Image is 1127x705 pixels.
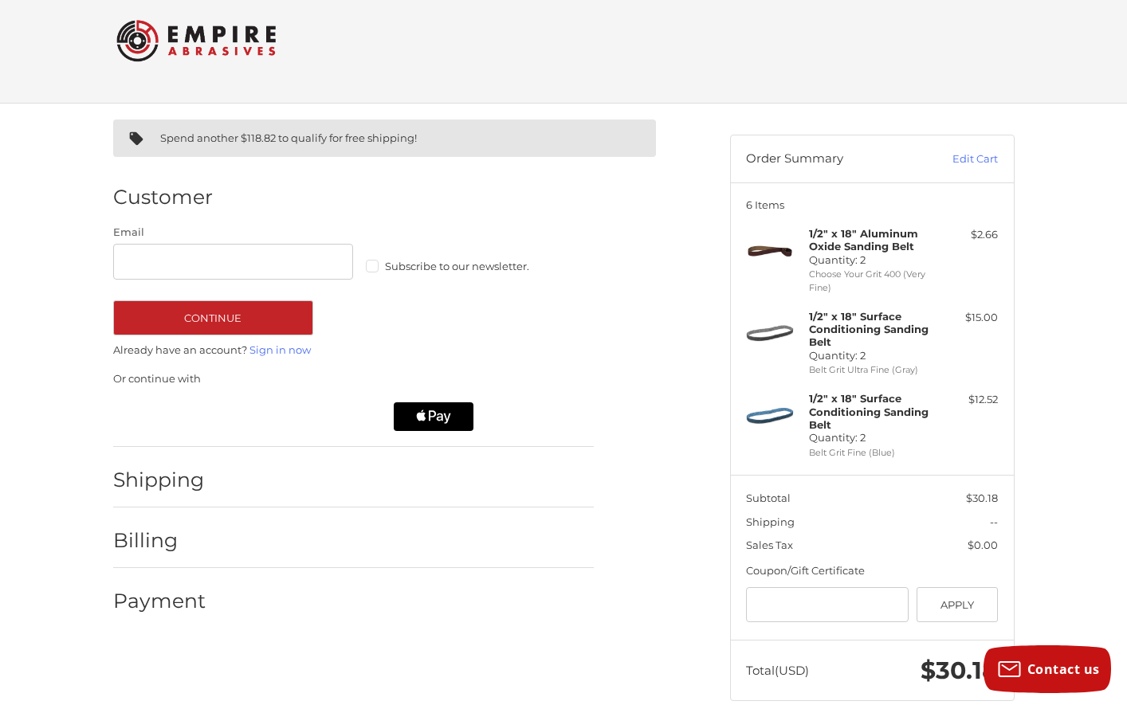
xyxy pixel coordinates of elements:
[113,528,206,553] h2: Billing
[113,300,313,335] button: Continue
[113,185,213,210] h2: Customer
[984,645,1111,693] button: Contact us
[746,563,998,579] div: Coupon/Gift Certificate
[935,392,998,408] div: $12.52
[809,227,931,266] h4: Quantity: 2
[1027,660,1100,678] span: Contact us
[385,260,529,272] span: Subscribe to our newsletter.
[746,663,809,678] span: Total (USD)
[113,225,354,241] label: Email
[160,131,417,144] span: Spend another $118.82 to qualify for free shipping!
[809,446,931,460] li: Belt Grit Fine (Blue)
[935,310,998,326] div: $15.00
[809,227,918,253] strong: 1/2" x 18" Aluminum Oxide Sanding Belt
[113,343,594,358] p: Already have an account?
[116,10,276,72] img: Empire Abrasives
[917,587,999,623] button: Apply
[108,402,235,431] iframe: PayPal-paypal
[251,402,379,431] iframe: PayPal-paylater
[990,515,998,528] span: --
[935,227,998,243] div: $2.66
[809,310,931,362] h4: Quantity: 2
[746,539,793,551] span: Sales Tax
[809,363,931,377] li: Belt Grit Ultra Fine (Gray)
[746,515,795,528] span: Shipping
[809,268,931,294] li: Choose Your Grit 400 (Very Fine)
[746,492,791,504] span: Subtotal
[809,310,929,349] strong: 1/2" x 18" Surface Conditioning Sanding Belt
[249,343,311,356] a: Sign in now
[113,589,206,613] h2: Payment
[746,151,917,167] h3: Order Summary
[113,371,594,387] p: Or continue with
[746,198,998,211] h3: 6 Items
[917,151,998,167] a: Edit Cart
[966,492,998,504] span: $30.18
[921,656,998,685] span: $30.18
[113,468,206,492] h2: Shipping
[809,392,929,431] strong: 1/2" x 18" Surface Conditioning Sanding Belt
[746,587,909,623] input: Gift Certificate or Coupon Code
[968,539,998,551] span: $0.00
[809,392,931,444] h4: Quantity: 2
